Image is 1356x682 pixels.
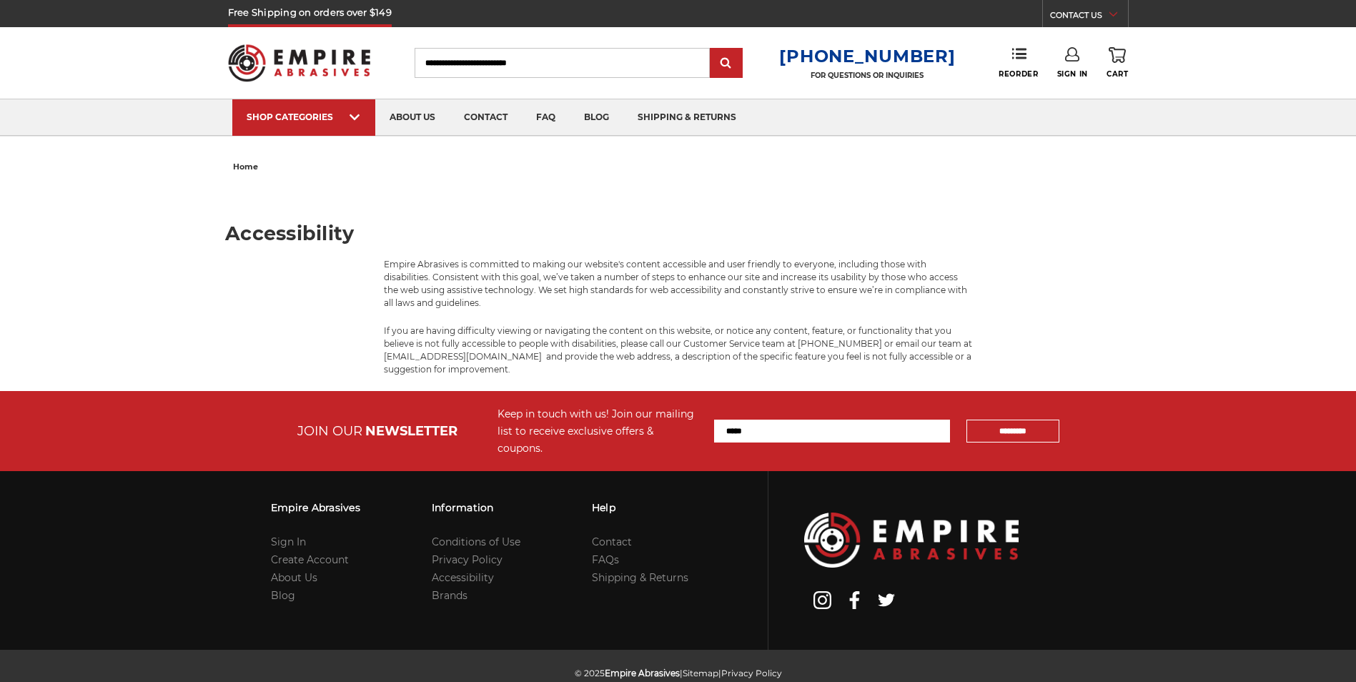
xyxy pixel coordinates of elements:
span: Reorder [999,69,1038,79]
a: about us [375,99,450,136]
span: Sign In [1057,69,1088,79]
a: Brands [432,589,467,602]
span: Empire Abrasives [605,668,680,678]
span: Cart [1107,69,1128,79]
a: Cart [1107,47,1128,79]
a: blog [570,99,623,136]
a: [PHONE_NUMBER] [779,46,955,66]
a: CONTACT US [1050,7,1128,27]
a: Conditions of Use [432,535,520,548]
a: Sign In [271,535,306,548]
p: Empire Abrasives is committed to making our website's content accessible and user friendly to eve... [384,258,973,310]
span: JOIN OUR [297,423,362,439]
p: FOR QUESTIONS OR INQUIRIES [779,71,955,80]
img: Empire Abrasives Logo Image [804,513,1019,568]
a: shipping & returns [623,99,751,136]
img: Empire Abrasives [228,35,371,91]
div: SHOP CATEGORIES [247,112,361,122]
p: If you are having difficulty viewing or navigating the content on this website, or notice any con... [384,325,973,376]
a: About Us [271,571,317,584]
p: © 2025 | | [575,664,782,682]
a: faq [522,99,570,136]
a: Privacy Policy [721,668,782,678]
a: Contact [592,535,632,548]
span: NEWSLETTER [365,423,457,439]
a: FAQs [592,553,619,566]
div: Keep in touch with us! Join our mailing list to receive exclusive offers & coupons. [498,405,700,457]
h3: Empire Abrasives [271,493,360,523]
a: contact [450,99,522,136]
a: Privacy Policy [432,553,503,566]
a: Shipping & Returns [592,571,688,584]
a: Blog [271,589,295,602]
h3: Information [432,493,520,523]
a: Reorder [999,47,1038,78]
h1: Accessibility [225,224,1131,243]
a: Create Account [271,553,349,566]
a: Sitemap [683,668,718,678]
span: home [233,162,258,172]
input: Submit [712,49,741,78]
h3: Help [592,493,688,523]
a: Accessibility [432,571,494,584]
